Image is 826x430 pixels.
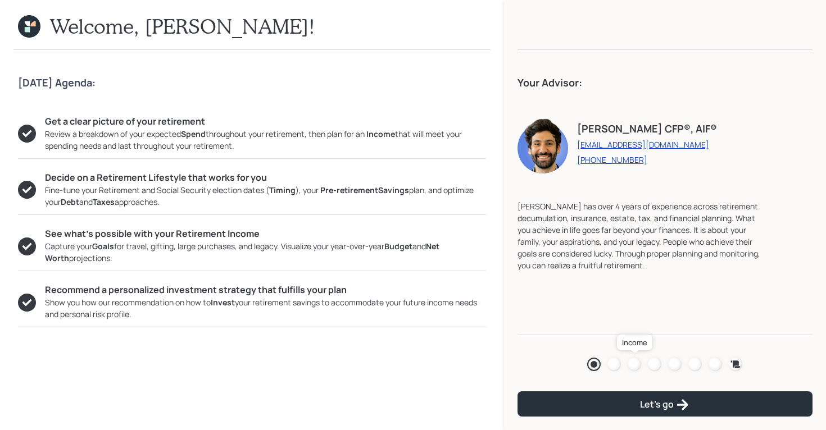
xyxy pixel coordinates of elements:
h1: Welcome, [PERSON_NAME]! [49,14,315,38]
h5: Decide on a Retirement Lifestyle that works for you [45,172,486,183]
div: Review a breakdown of your expected throughout your retirement, then plan for an that will meet y... [45,128,486,152]
b: Timing [269,185,296,195]
h4: [PERSON_NAME] CFP®, AIF® [577,123,717,135]
a: [EMAIL_ADDRESS][DOMAIN_NAME] [577,139,717,150]
img: eric-schwartz-headshot.png [518,117,568,173]
div: Capture your for travel, gifting, large purchases, and legacy. Visualize your year-over-year and ... [45,240,486,264]
b: Savings [378,185,409,195]
h5: See what’s possible with your Retirement Income [45,228,486,239]
b: Income [366,129,395,139]
b: Spend [181,129,206,139]
b: Goals [92,241,114,251]
div: Let's go [640,398,689,411]
a: [PHONE_NUMBER] [577,154,717,165]
h5: Get a clear picture of your retirement [45,116,486,127]
h4: [DATE] Agenda: [18,77,486,89]
b: Taxes [93,196,115,207]
div: [PERSON_NAME] has over 4 years of experience across retirement decumulation, insurance, estate, t... [518,200,768,271]
h4: Your Advisor: [518,77,813,89]
button: Let's go [518,391,813,417]
b: Budget [384,241,412,251]
b: Pre-retirement [320,185,378,195]
b: Net Worth [45,241,439,263]
b: Invest [211,297,235,308]
h5: Recommend a personalized investment strategy that fulfills your plan [45,285,486,295]
b: Debt [61,196,79,207]
div: Show you how our recommendation on how to your retirement savings to accommodate your future inco... [45,296,486,320]
div: Fine-tune your Retirement and Social Security election dates ( ), your plan, and optimize your an... [45,184,486,208]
